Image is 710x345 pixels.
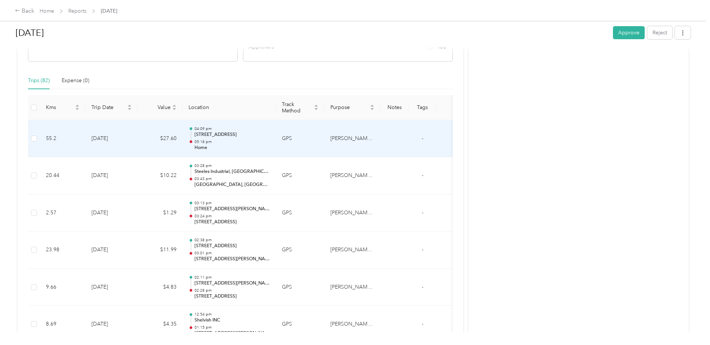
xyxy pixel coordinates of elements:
[194,139,270,144] p: 05:18 pm
[138,269,183,306] td: $4.83
[276,157,324,195] td: GPS
[15,7,34,16] div: Back
[194,206,270,212] p: [STREET_ADDRESS][PERSON_NAME]
[613,26,645,39] button: Approve
[144,104,171,111] span: Value
[194,163,270,168] p: 03:28 pm
[276,306,324,343] td: GPS
[194,251,270,256] p: 03:01 pm
[647,26,672,39] button: Reject
[194,176,270,181] p: 03:43 pm
[194,131,270,138] p: [STREET_ADDRESS]
[85,120,138,158] td: [DATE]
[40,157,85,195] td: 20.44
[85,231,138,269] td: [DATE]
[194,312,270,317] p: 12:54 pm
[194,219,270,226] p: [STREET_ADDRESS]
[40,195,85,232] td: 2.57
[138,95,183,120] th: Value
[138,231,183,269] td: $11.99
[276,231,324,269] td: GPS
[46,104,74,111] span: Kms
[194,214,270,219] p: 03:24 pm
[75,107,80,111] span: caret-down
[324,120,380,158] td: Royce Ayr Cutting Tools
[138,306,183,343] td: $4.35
[194,293,270,300] p: [STREET_ADDRESS]
[194,144,270,151] p: Home
[75,103,80,108] span: caret-up
[422,209,423,216] span: -
[40,231,85,269] td: 23.98
[370,103,374,108] span: caret-up
[194,275,270,280] p: 02:11 pm
[422,135,423,142] span: -
[194,256,270,262] p: [STREET_ADDRESS][PERSON_NAME]
[183,95,276,120] th: Location
[194,280,270,287] p: [STREET_ADDRESS][PERSON_NAME]
[40,269,85,306] td: 9.66
[194,201,270,206] p: 03:13 pm
[127,103,132,108] span: caret-up
[314,107,318,111] span: caret-down
[422,321,423,327] span: -
[85,195,138,232] td: [DATE]
[40,8,54,14] a: Home
[324,269,380,306] td: Royce Ayr Cutting Tools
[276,120,324,158] td: GPS
[138,195,183,232] td: $1.29
[91,104,126,111] span: Trip Date
[101,7,117,15] span: [DATE]
[85,95,138,120] th: Trip Date
[276,95,324,120] th: Track Method
[194,168,270,175] p: Steeles Industrial, [GEOGRAPHIC_DATA], [GEOGRAPHIC_DATA]
[172,103,177,108] span: caret-up
[138,157,183,195] td: $10.22
[172,107,177,111] span: caret-down
[422,284,423,290] span: -
[40,120,85,158] td: 55.2
[408,95,436,120] th: Tags
[276,195,324,232] td: GPS
[324,95,380,120] th: Purpose
[324,157,380,195] td: Royce Ayr Cutting Tools
[194,288,270,293] p: 02:28 pm
[40,306,85,343] td: 8.69
[380,95,408,120] th: Notes
[422,246,423,253] span: -
[62,77,89,85] div: Expense (0)
[85,306,138,343] td: [DATE]
[85,157,138,195] td: [DATE]
[314,103,318,108] span: caret-up
[282,101,312,114] span: Track Method
[194,317,270,324] p: Shelvish INC
[422,172,423,178] span: -
[194,325,270,330] p: 01:15 pm
[28,77,50,85] div: Trips (82)
[40,95,85,120] th: Kms
[194,330,270,337] p: [STREET_ADDRESS][PERSON_NAME]
[194,181,270,188] p: [GEOGRAPHIC_DATA], [GEOGRAPHIC_DATA]
[324,306,380,343] td: Royce Ayr Cutting Tools
[138,120,183,158] td: $27.60
[330,104,368,111] span: Purpose
[668,303,710,345] iframe: Everlance-gr Chat Button Frame
[16,24,608,42] h1: Sep 2025
[370,107,374,111] span: caret-down
[68,8,87,14] a: Reports
[127,107,132,111] span: caret-down
[85,269,138,306] td: [DATE]
[324,195,380,232] td: Royce Ayr Cutting Tools
[194,237,270,243] p: 02:38 pm
[276,269,324,306] td: GPS
[194,243,270,249] p: [STREET_ADDRESS]
[324,231,380,269] td: Royce Ayr Cutting Tools
[194,126,270,131] p: 04:09 pm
